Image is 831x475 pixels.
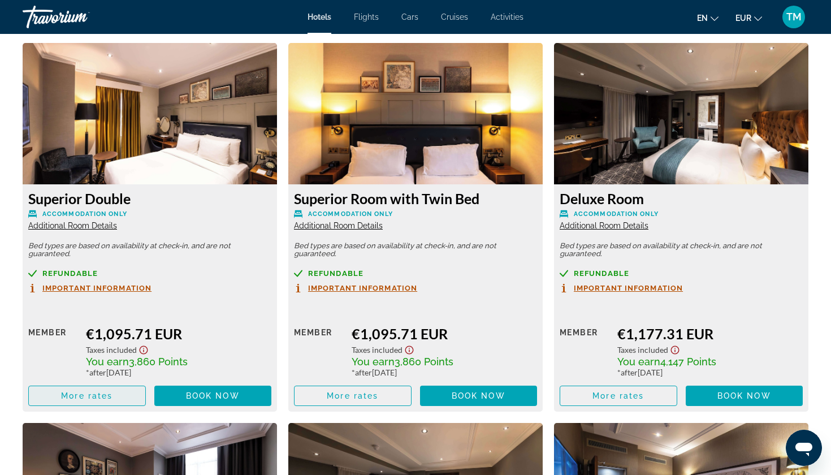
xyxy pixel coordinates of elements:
[86,356,129,368] span: You earn
[697,10,719,26] button: Change language
[592,391,644,400] span: More rates
[294,221,383,230] span: Additional Room Details
[395,356,453,368] span: 3,860 Points
[779,5,808,29] button: User Menu
[294,269,537,278] a: Refundable
[308,284,417,292] span: Important Information
[660,356,716,368] span: 4,147 Points
[697,14,708,23] span: en
[89,368,106,377] span: after
[186,391,240,400] span: Book now
[786,11,802,23] span: TM
[294,242,537,258] p: Bed types are based on availability at check-in, and are not guaranteed.
[560,242,803,258] p: Bed types are based on availability at check-in, and are not guaranteed.
[129,356,188,368] span: 3,860 Points
[137,342,150,355] button: Show Taxes and Fees disclaimer
[617,368,803,377] div: * [DATE]
[560,283,683,293] button: Important Information
[352,345,402,355] span: Taxes included
[154,386,272,406] button: Book now
[420,386,538,406] button: Book now
[28,283,152,293] button: Important Information
[28,221,117,230] span: Additional Room Details
[617,356,660,368] span: You earn
[23,2,136,32] a: Travorium
[28,269,271,278] a: Refundable
[560,325,609,377] div: Member
[402,342,416,355] button: Show Taxes and Fees disclaimer
[86,325,271,342] div: €1,095.71 EUR
[717,391,771,400] span: Book now
[554,43,808,184] img: Deluxe Room
[61,391,112,400] span: More rates
[23,43,277,184] img: Superior Double
[308,12,331,21] a: Hotels
[735,10,762,26] button: Change currency
[354,12,379,21] a: Flights
[560,386,677,406] button: More rates
[352,368,537,377] div: * [DATE]
[308,270,363,277] span: Refundable
[294,386,412,406] button: More rates
[786,430,822,466] iframe: Button to launch messaging window
[352,356,395,368] span: You earn
[617,345,668,355] span: Taxes included
[308,210,393,218] span: Accommodation Only
[288,43,543,184] img: Superior Room with Twin Bed
[294,283,417,293] button: Important Information
[617,325,803,342] div: €1,177.31 EUR
[28,242,271,258] p: Bed types are based on availability at check-in, and are not guaranteed.
[491,12,523,21] a: Activities
[735,14,751,23] span: EUR
[560,190,803,207] h3: Deluxe Room
[294,325,343,377] div: Member
[574,210,659,218] span: Accommodation Only
[86,345,137,355] span: Taxes included
[294,190,537,207] h3: Superior Room with Twin Bed
[441,12,468,21] a: Cruises
[452,391,505,400] span: Book now
[28,190,271,207] h3: Superior Double
[560,221,648,230] span: Additional Room Details
[401,12,418,21] a: Cars
[28,325,77,377] div: Member
[42,284,152,292] span: Important Information
[574,270,629,277] span: Refundable
[86,368,271,377] div: * [DATE]
[327,391,378,400] span: More rates
[352,325,537,342] div: €1,095.71 EUR
[560,269,803,278] a: Refundable
[686,386,803,406] button: Book now
[355,368,372,377] span: after
[42,210,127,218] span: Accommodation Only
[668,342,682,355] button: Show Taxes and Fees disclaimer
[42,270,98,277] span: Refundable
[574,284,683,292] span: Important Information
[621,368,638,377] span: after
[28,386,146,406] button: More rates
